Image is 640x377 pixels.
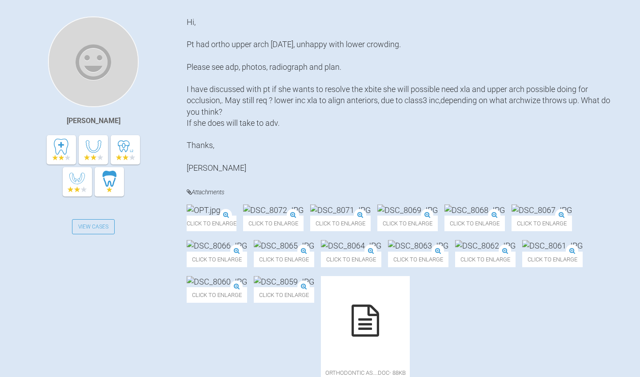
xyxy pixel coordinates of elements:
[444,205,505,216] img: DSC_8068.JPG
[187,252,247,267] span: Click to enlarge
[187,205,220,216] img: OPT.jpg
[187,287,247,303] span: Click to enlarge
[48,16,139,107] img: Neil Fearns
[512,216,572,231] span: Click to enlarge
[187,240,247,251] img: DSC_8066.JPG
[187,216,236,231] span: Click to enlarge
[254,240,314,251] img: DSC_8065.JPG
[522,252,583,267] span: Click to enlarge
[67,115,120,127] div: [PERSON_NAME]
[187,276,247,287] img: DSC_8060.JPG
[455,240,516,251] img: DSC_8062.JPG
[72,219,115,234] a: View Cases
[310,216,371,231] span: Click to enlarge
[522,240,583,251] img: DSC_8061.JPG
[187,187,613,198] h4: Attachments
[377,216,438,231] span: Click to enlarge
[455,252,516,267] span: Click to enlarge
[243,205,304,216] img: DSC_8072.JPG
[321,252,381,267] span: Click to enlarge
[187,16,613,173] div: Hi, Pt had ortho upper arch [DATE], unhappy with lower crowding. Please see adp, photos, radiogra...
[243,216,304,231] span: Click to enlarge
[321,240,381,251] img: DSC_8064.JPG
[377,205,438,216] img: DSC_8069.JPG
[388,252,448,267] span: Click to enlarge
[254,276,314,287] img: DSC_8059.JPG
[444,216,505,231] span: Click to enlarge
[254,252,314,267] span: Click to enlarge
[254,287,314,303] span: Click to enlarge
[310,205,371,216] img: DSC_8071.JPG
[512,205,572,216] img: DSC_8067.JPG
[388,240,448,251] img: DSC_8063.JPG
